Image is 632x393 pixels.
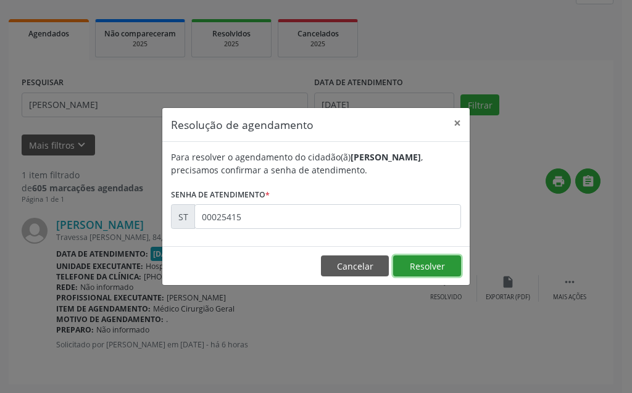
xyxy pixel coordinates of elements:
label: Senha de atendimento [171,185,270,204]
button: Cancelar [321,255,389,276]
button: Resolver [393,255,461,276]
div: Para resolver o agendamento do cidadão(ã) , precisamos confirmar a senha de atendimento. [171,151,461,176]
button: Close [445,108,470,138]
b: [PERSON_NAME] [351,151,421,163]
div: ST [171,204,195,229]
h5: Resolução de agendamento [171,117,314,133]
